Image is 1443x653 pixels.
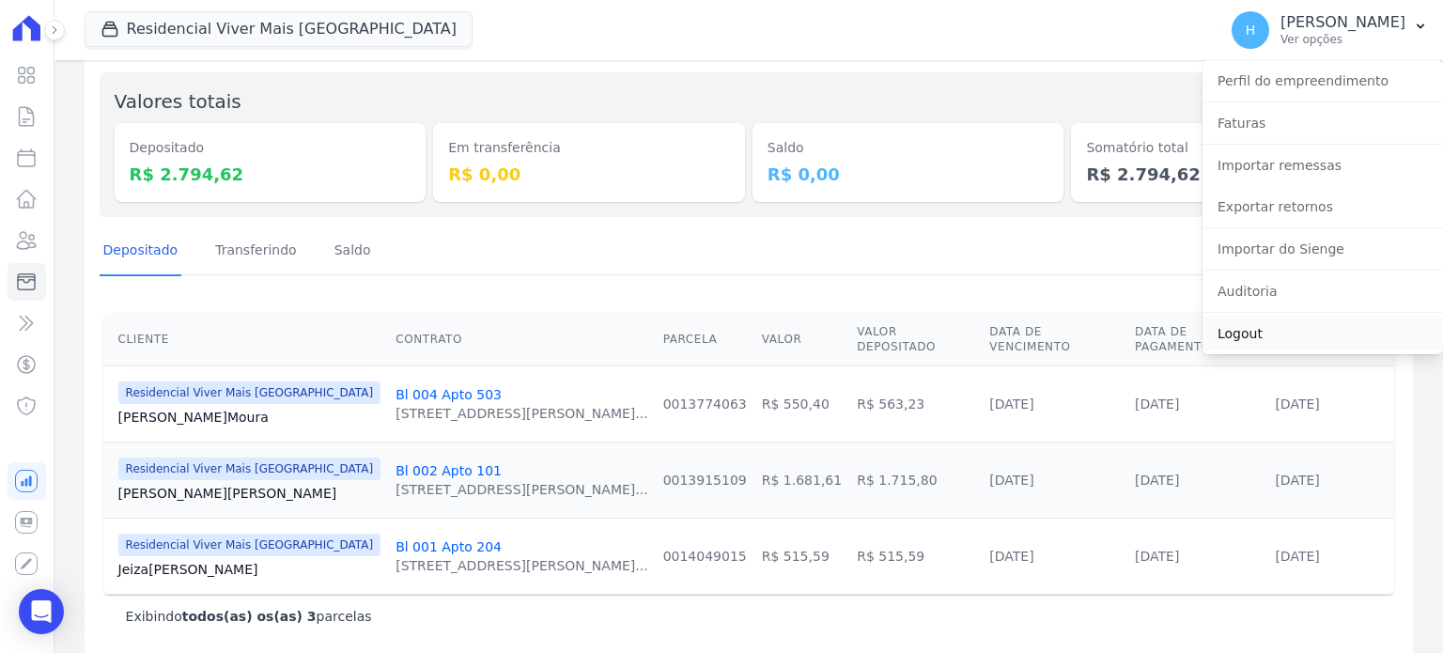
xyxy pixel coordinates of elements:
[1135,396,1179,412] a: [DATE]
[849,442,982,518] td: R$ 1.715,80
[849,365,982,442] td: R$ 563,23
[448,162,730,187] dd: R$ 0,00
[663,473,747,488] a: 0013915109
[331,227,375,276] a: Saldo
[1086,162,1368,187] dd: R$ 2.794,62
[754,442,849,518] td: R$ 1.681,61
[989,549,1033,564] a: [DATE]
[849,518,982,594] td: R$ 515,59
[754,518,849,594] td: R$ 515,59
[388,313,655,366] th: Contrato
[448,138,730,158] dt: Em transferência
[118,534,381,556] span: Residencial Viver Mais [GEOGRAPHIC_DATA]
[396,387,502,402] a: Bl 004 Apto 503
[130,138,411,158] dt: Depositado
[1127,313,1267,366] th: Data de Pagamento
[1202,64,1443,98] a: Perfil do empreendimento
[768,162,1049,187] dd: R$ 0,00
[1202,274,1443,308] a: Auditoria
[396,480,647,499] div: [STREET_ADDRESS][PERSON_NAME]...
[1246,23,1256,37] span: H
[768,138,1049,158] dt: Saldo
[1275,473,1319,488] a: [DATE]
[1202,317,1443,350] a: Logout
[1280,32,1405,47] p: Ver opções
[1202,232,1443,266] a: Importar do Sienge
[1275,396,1319,412] a: [DATE]
[85,11,473,47] button: Residencial Viver Mais [GEOGRAPHIC_DATA]
[396,404,647,423] div: [STREET_ADDRESS][PERSON_NAME]...
[1202,148,1443,182] a: Importar remessas
[656,313,754,366] th: Parcela
[118,408,381,427] a: [PERSON_NAME]Moura
[211,227,301,276] a: Transferindo
[118,560,381,579] a: Jeiza[PERSON_NAME]
[1280,13,1405,32] p: [PERSON_NAME]
[1202,106,1443,140] a: Faturas
[663,549,747,564] a: 0014049015
[396,556,647,575] div: [STREET_ADDRESS][PERSON_NAME]...
[754,365,849,442] td: R$ 550,40
[663,396,747,412] a: 0013774063
[118,484,381,503] a: [PERSON_NAME][PERSON_NAME]
[1135,473,1179,488] a: [DATE]
[118,458,381,480] span: Residencial Viver Mais [GEOGRAPHIC_DATA]
[849,313,982,366] th: Valor Depositado
[396,539,502,554] a: Bl 001 Apto 204
[396,463,502,478] a: Bl 002 Apto 101
[118,381,381,404] span: Residencial Viver Mais [GEOGRAPHIC_DATA]
[182,609,317,624] b: todos(as) os(as) 3
[115,90,241,113] label: Valores totais
[1202,190,1443,224] a: Exportar retornos
[100,227,182,276] a: Depositado
[130,162,411,187] dd: R$ 2.794,62
[989,396,1033,412] a: [DATE]
[1217,4,1443,56] button: H [PERSON_NAME] Ver opções
[1275,549,1319,564] a: [DATE]
[103,313,389,366] th: Cliente
[982,313,1127,366] th: Data de Vencimento
[1086,138,1368,158] dt: Somatório total
[126,607,372,626] p: Exibindo parcelas
[1135,549,1179,564] a: [DATE]
[989,473,1033,488] a: [DATE]
[19,589,64,634] div: Open Intercom Messenger
[754,313,849,366] th: Valor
